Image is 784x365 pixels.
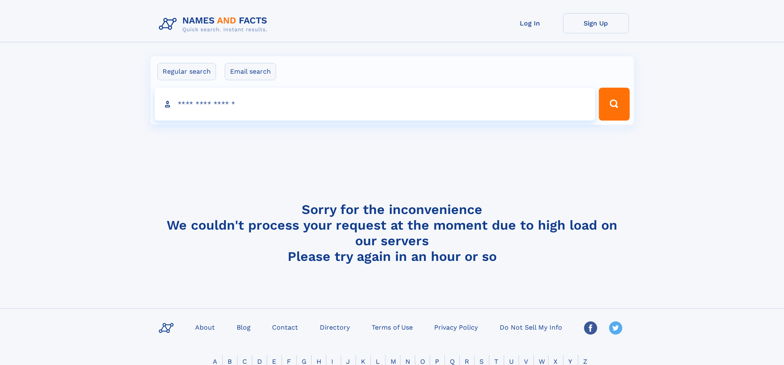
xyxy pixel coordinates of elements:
h4: Sorry for the inconvenience We couldn't process your request at the moment due to high load on ou... [156,202,629,264]
a: Blog [233,321,254,333]
img: Twitter [609,321,622,335]
img: Logo Names and Facts [156,13,274,35]
a: Do Not Sell My Info [496,321,565,333]
a: Privacy Policy [431,321,481,333]
a: Log In [497,13,563,33]
a: Directory [316,321,353,333]
a: About [192,321,218,333]
a: Sign Up [563,13,629,33]
label: Regular search [157,63,216,80]
input: search input [155,88,596,121]
a: Terms of Use [368,321,416,333]
img: Facebook [584,321,597,335]
label: Email search [225,63,276,80]
button: Search Button [599,88,629,121]
a: Contact [269,321,301,333]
